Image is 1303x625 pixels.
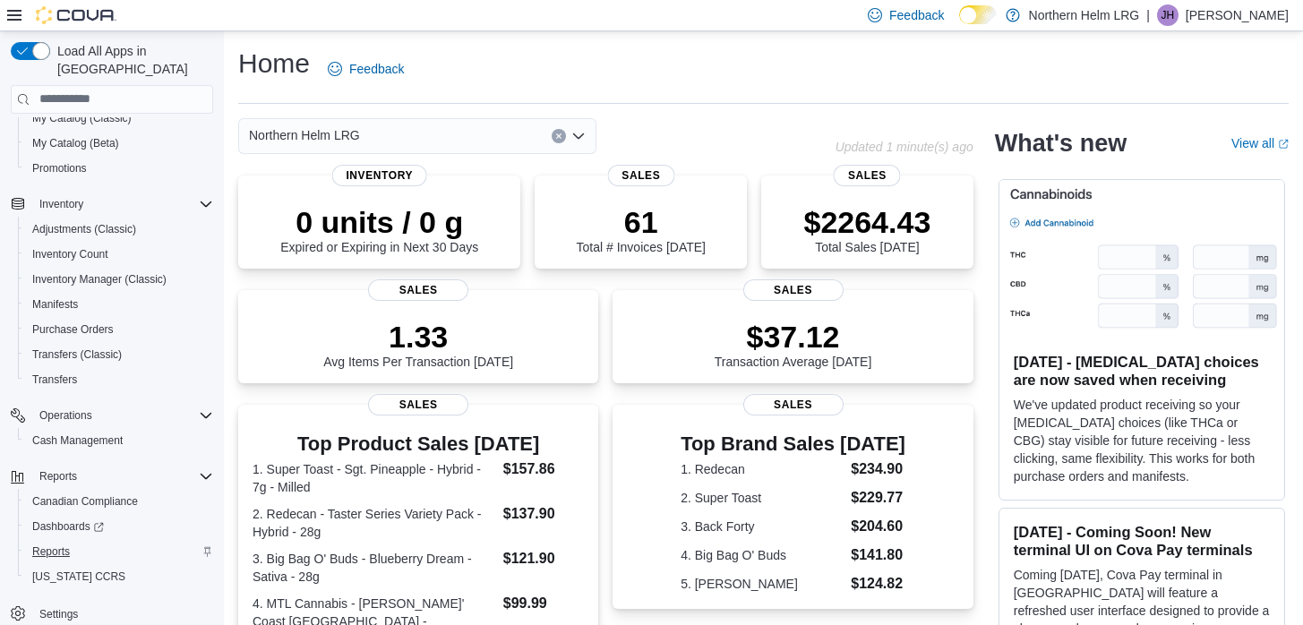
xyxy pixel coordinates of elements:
span: Operations [39,408,92,423]
span: Cash Management [25,430,213,451]
p: We've updated product receiving so your [MEDICAL_DATA] choices (like THCa or CBG) stay visible fo... [1014,396,1270,485]
a: Transfers [25,369,84,390]
h2: What's new [995,129,1127,158]
a: Promotions [25,158,94,179]
span: Promotions [25,158,213,179]
button: Clear input [552,129,566,143]
dd: $204.60 [851,516,905,537]
span: Inventory Manager (Classic) [25,269,213,290]
span: Sales [743,279,844,301]
dt: 2. Redecan - Taster Series Variety Pack - Hybrid - 28g [253,505,496,541]
button: Inventory [32,193,90,215]
button: Cash Management [18,428,220,453]
a: View allExternal link [1231,136,1289,150]
button: Manifests [18,292,220,317]
dd: $121.90 [503,548,585,569]
span: Canadian Compliance [25,491,213,512]
p: 0 units / 0 g [280,204,478,240]
button: Reports [4,464,220,489]
img: Cova [36,6,116,24]
dd: $137.90 [503,503,585,525]
div: Total # Invoices [DATE] [577,204,706,254]
div: Total Sales [DATE] [803,204,930,254]
a: Dashboards [25,516,111,537]
span: Promotions [32,161,87,176]
span: Adjustments (Classic) [32,222,136,236]
a: Purchase Orders [25,319,121,340]
p: [PERSON_NAME] [1186,4,1289,26]
span: Inventory [331,165,427,186]
span: Inventory Count [25,244,213,265]
span: My Catalog (Beta) [25,133,213,154]
span: Reports [39,469,77,484]
span: Load All Apps in [GEOGRAPHIC_DATA] [50,42,213,78]
span: Operations [32,405,213,426]
dd: $124.82 [851,573,905,595]
a: Transfers (Classic) [25,344,129,365]
button: Inventory [4,192,220,217]
span: Washington CCRS [25,566,213,587]
span: Dashboards [25,516,213,537]
button: Open list of options [571,129,586,143]
span: Reports [25,541,213,562]
button: Inventory Manager (Classic) [18,267,220,292]
span: Manifests [25,294,213,315]
button: Transfers (Classic) [18,342,220,367]
p: $2264.43 [803,204,930,240]
span: Inventory Manager (Classic) [32,272,167,287]
a: Canadian Compliance [25,491,145,512]
svg: External link [1278,139,1289,150]
span: [US_STATE] CCRS [32,569,125,584]
button: My Catalog (Classic) [18,106,220,131]
span: Manifests [32,297,78,312]
a: My Catalog (Beta) [25,133,126,154]
p: Northern Helm LRG [1029,4,1140,26]
span: Cash Management [32,433,123,448]
div: Expired or Expiring in Next 30 Days [280,204,478,254]
span: Northern Helm LRG [249,124,360,146]
p: 1.33 [323,319,513,355]
span: Purchase Orders [32,322,114,337]
dt: 1. Super Toast - Sgt. Pineapple - Hybrid - 7g - Milled [253,460,496,496]
dd: $157.86 [503,458,585,480]
a: Reports [25,541,77,562]
span: Settings [39,607,78,621]
div: Avg Items Per Transaction [DATE] [323,319,513,369]
h3: Top Brand Sales [DATE] [681,433,905,455]
div: Transaction Average [DATE] [715,319,872,369]
p: Updated 1 minute(s) ago [836,140,973,154]
button: Reports [32,466,84,487]
span: My Catalog (Beta) [32,136,119,150]
dt: 2. Super Toast [681,489,844,507]
span: Inventory [32,193,213,215]
dt: 1. Redecan [681,460,844,478]
a: Manifests [25,294,85,315]
p: $37.12 [715,319,872,355]
dt: 3. Big Bag O' Buds - Blueberry Dream - Sativa - 28g [253,550,496,586]
dd: $99.99 [503,593,585,614]
button: Operations [4,403,220,428]
h1: Home [238,46,310,81]
a: Inventory Count [25,244,116,265]
span: Feedback [889,6,944,24]
span: Feedback [349,60,404,78]
span: JH [1162,4,1175,26]
span: Purchase Orders [25,319,213,340]
a: Cash Management [25,430,130,451]
button: [US_STATE] CCRS [18,564,220,589]
span: Sales [743,394,844,415]
p: 61 [577,204,706,240]
span: Inventory Count [32,247,108,261]
span: Sales [368,394,468,415]
a: Inventory Manager (Classic) [25,269,174,290]
dd: $234.90 [851,458,905,480]
span: My Catalog (Classic) [32,111,132,125]
h3: [DATE] - [MEDICAL_DATA] choices are now saved when receiving [1014,353,1270,389]
span: Dark Mode [959,24,960,25]
button: Reports [18,539,220,564]
a: Settings [32,604,85,625]
span: Transfers [32,372,77,387]
p: | [1146,4,1150,26]
button: Canadian Compliance [18,489,220,514]
a: Dashboards [18,514,220,539]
